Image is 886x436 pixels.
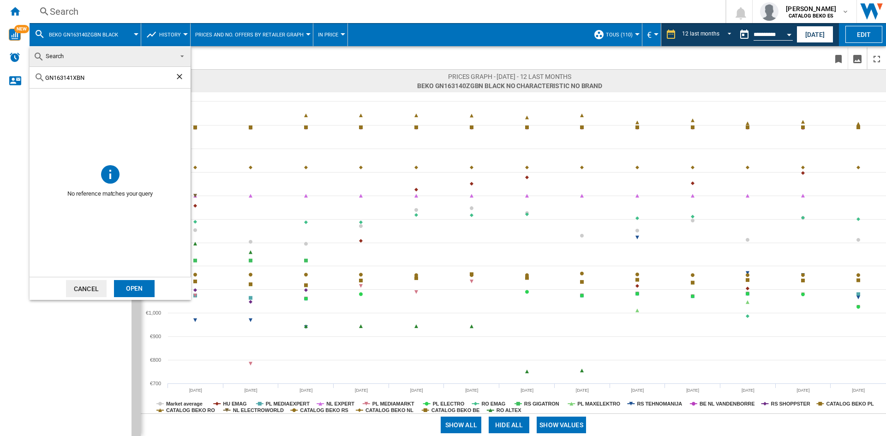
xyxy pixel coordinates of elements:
button: Cancel [66,280,107,297]
input: Search Reference [45,74,175,81]
span: Search [46,53,64,60]
div: Open [114,280,155,297]
span: No reference matches your query [30,185,191,203]
ng-md-icon: Clear search [175,72,186,83]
